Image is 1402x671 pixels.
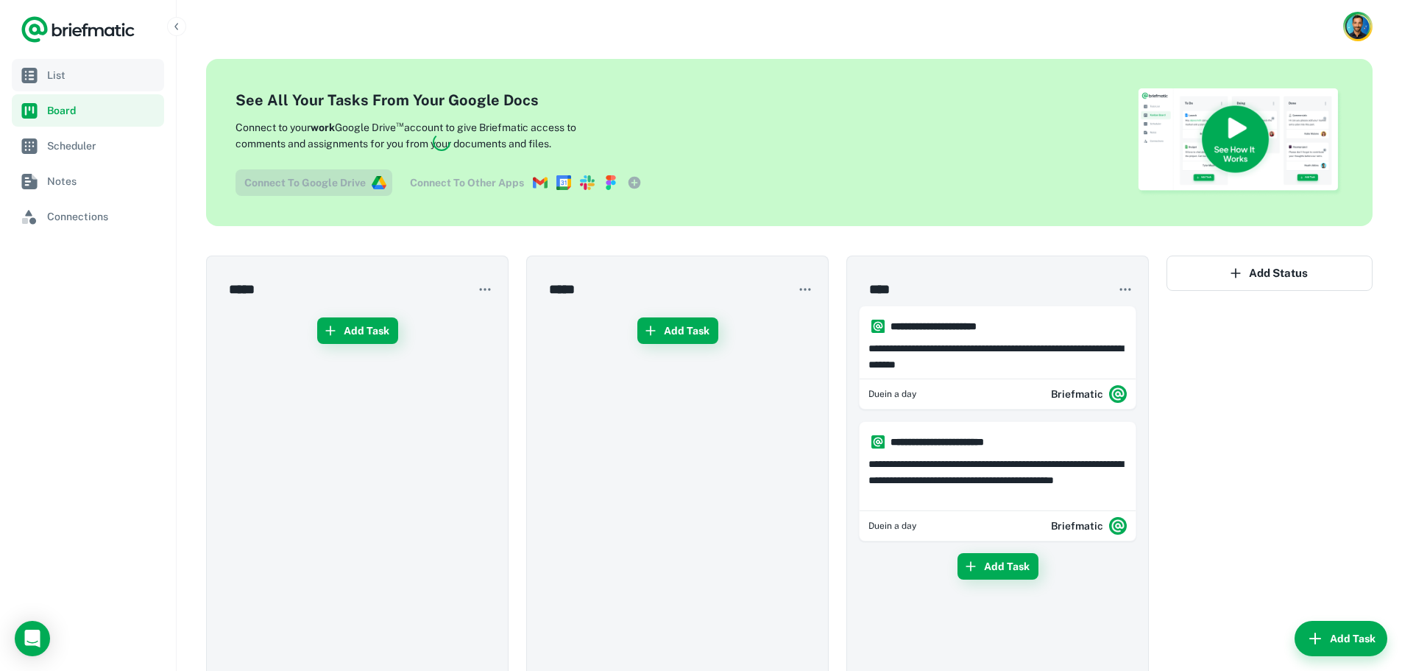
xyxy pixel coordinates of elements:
a: Logo [21,15,135,44]
img: https://app.briefmatic.com/assets/integrations/system.png [871,435,885,449]
img: https://app.briefmatic.com/assets/integrations/system.png [871,320,885,333]
img: Yann DARLET [1345,14,1370,39]
div: Load Chat [15,621,50,656]
h6: Briefmatic [1051,518,1103,534]
span: List [47,67,158,83]
div: Briefmatic [1051,379,1127,409]
button: Add Task [317,317,398,344]
a: Board [12,94,164,127]
a: List [12,59,164,91]
span: Board [47,102,158,119]
button: Account button [1343,12,1373,41]
a: Scheduler [12,130,164,162]
span: Scheduler [47,138,158,154]
a: Notes [12,165,164,197]
button: Add Task [637,317,718,344]
img: See How Briefmatic Works [1137,88,1343,197]
span: Notes [47,173,158,189]
img: system.png [1109,385,1127,403]
button: Add Task [1295,621,1387,656]
img: system.png [1109,517,1127,535]
h6: Briefmatic [1051,386,1103,402]
span: Thursday, 28 Aug [868,387,916,401]
button: Add Status [1166,256,1373,291]
span: Thursday, 28 Aug [868,519,916,533]
div: Briefmatic [1051,511,1127,541]
button: Add Task [957,553,1038,580]
span: Connections [47,208,158,225]
a: Connections [12,200,164,233]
